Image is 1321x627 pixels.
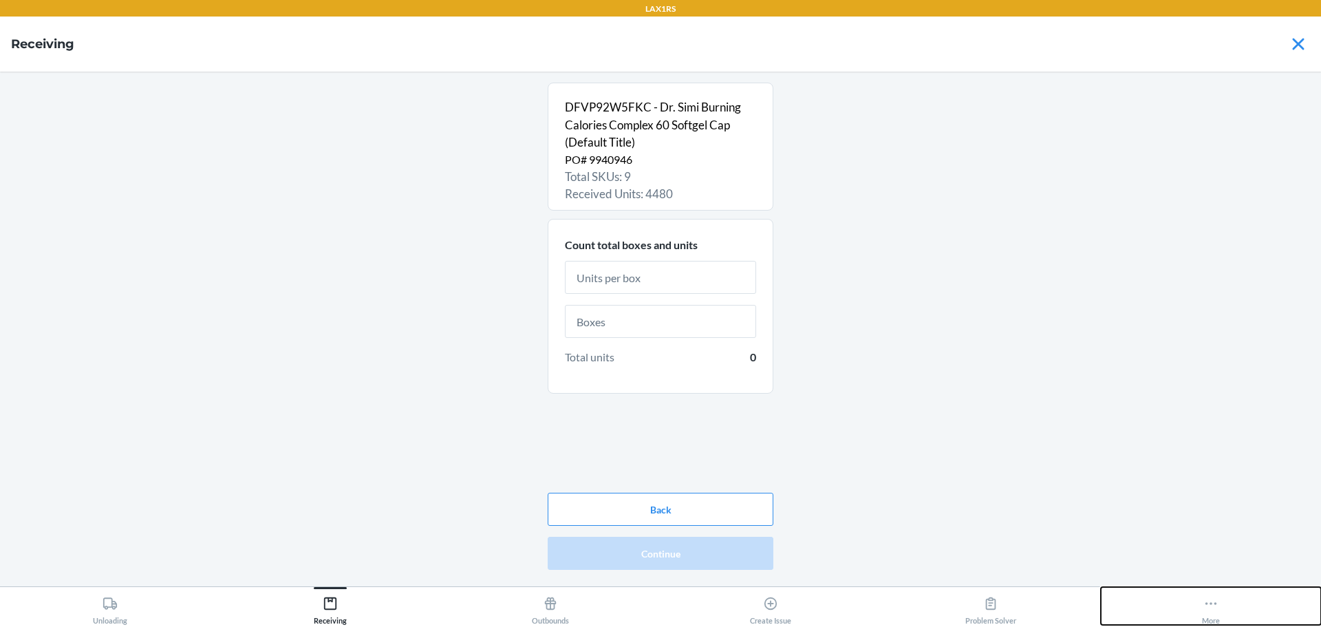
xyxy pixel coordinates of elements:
button: Outbounds [440,587,660,625]
span: 0 [750,349,756,365]
button: Receiving [220,587,440,625]
p: DFVP92W5FKC - Dr. Simi Burning Calories Complex 60 Softgel Cap (Default Title) [565,98,756,151]
input: Units per box [565,261,756,294]
div: Receiving [314,591,347,625]
input: Boxes [565,305,756,338]
div: Problem Solver [965,591,1016,625]
p: Total SKUs: 9 [565,168,756,186]
span: Count total boxes and units [565,238,698,251]
div: More [1202,591,1220,625]
p: LAX1RS [645,3,676,15]
button: Problem Solver [881,587,1101,625]
div: Outbounds [532,591,569,625]
p: PO# 9940946 [565,151,756,168]
button: More [1101,587,1321,625]
button: Create Issue [660,587,881,625]
p: Received Units: 4480 [565,185,756,203]
button: Continue [548,537,773,570]
button: Back [548,493,773,526]
div: Create Issue [750,591,791,625]
span: Total units [565,349,614,365]
h4: Receiving [11,35,74,53]
div: Unloading [93,591,127,625]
